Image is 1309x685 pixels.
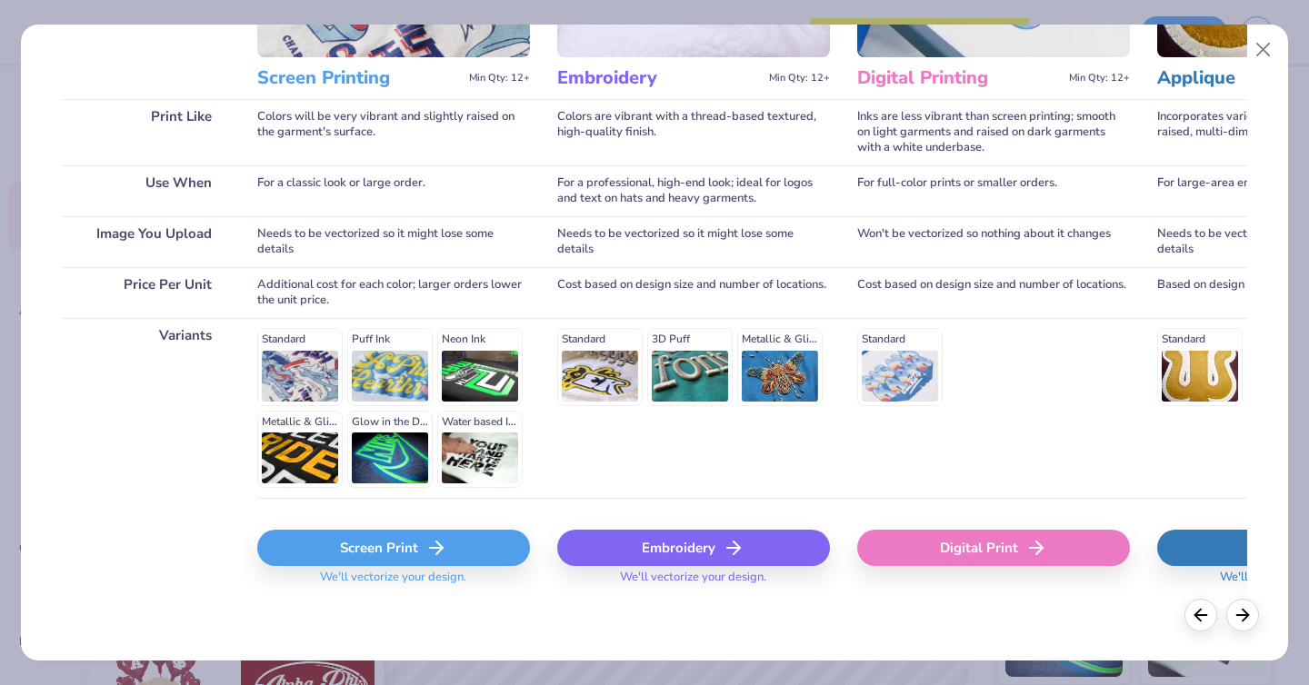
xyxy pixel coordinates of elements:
[257,99,530,165] div: Colors will be very vibrant and slightly raised on the garment's surface.
[857,66,1062,90] h3: Digital Printing
[557,165,830,216] div: For a professional, high-end look; ideal for logos and text on hats and heavy garments.
[557,66,762,90] h3: Embroidery
[857,267,1130,318] div: Cost based on design size and number of locations.
[257,165,530,216] div: For a classic look or large order.
[557,216,830,267] div: Needs to be vectorized so it might lose some details
[257,530,530,566] div: Screen Print
[857,99,1130,165] div: Inks are less vibrant than screen printing; smooth on light garments and raised on dark garments ...
[557,530,830,566] div: Embroidery
[769,72,830,84] span: Min Qty: 12+
[257,216,530,267] div: Needs to be vectorized so it might lose some details
[857,530,1130,566] div: Digital Print
[257,267,530,318] div: Additional cost for each color; larger orders lower the unit price.
[557,99,830,165] div: Colors are vibrant with a thread-based textured, high-quality finish.
[313,570,474,596] span: We'll vectorize your design.
[62,318,230,498] div: Variants
[557,267,830,318] div: Cost based on design size and number of locations.
[1069,72,1130,84] span: Min Qty: 12+
[257,66,462,90] h3: Screen Printing
[62,216,230,267] div: Image You Upload
[469,72,530,84] span: Min Qty: 12+
[857,165,1130,216] div: For full-color prints or smaller orders.
[62,267,230,318] div: Price Per Unit
[613,570,774,596] span: We'll vectorize your design.
[857,216,1130,267] div: Won't be vectorized so nothing about it changes
[62,99,230,165] div: Print Like
[62,165,230,216] div: Use When
[1246,33,1281,67] button: Close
